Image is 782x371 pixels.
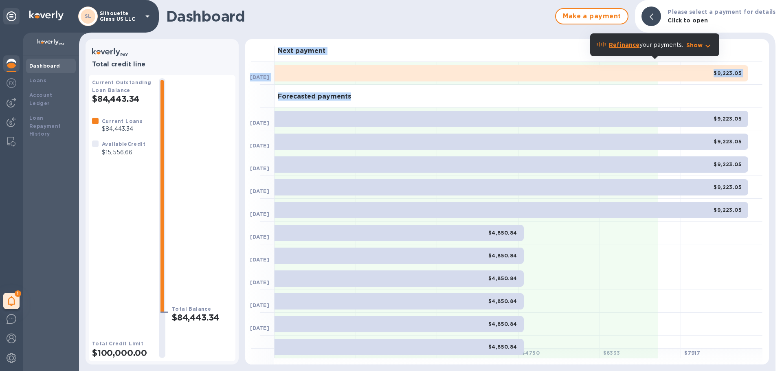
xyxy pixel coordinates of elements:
[714,161,742,167] b: $9,223.05
[15,290,21,297] span: 1
[250,211,269,217] b: [DATE]
[29,92,53,106] b: Account Ledger
[172,306,211,312] b: Total Balance
[278,47,325,55] h3: Next payment
[250,257,269,263] b: [DATE]
[29,77,46,83] b: Loans
[609,41,683,49] p: your payments.
[172,312,232,323] h2: $84,443.34
[488,230,517,236] b: $4,850.84
[250,325,269,331] b: [DATE]
[29,115,61,137] b: Loan Repayment History
[684,350,700,356] b: $ 7917
[714,184,742,190] b: $9,223.05
[250,165,269,171] b: [DATE]
[92,94,152,104] h2: $84,443.34
[278,93,351,101] h3: Forecasted payments
[488,275,517,281] b: $4,850.84
[166,8,551,25] h1: Dashboard
[3,8,20,24] div: Unpin categories
[555,8,628,24] button: Make a payment
[7,78,16,88] img: Foreign exchange
[562,11,621,21] span: Make a payment
[102,118,143,124] b: Current Loans
[29,63,60,69] b: Dashboard
[488,298,517,304] b: $4,850.84
[668,9,775,15] b: Please select a payment for details
[250,143,269,149] b: [DATE]
[488,321,517,327] b: $4,850.84
[92,348,152,358] h2: $100,000.00
[686,41,703,49] p: Show
[686,41,713,49] button: Show
[250,279,269,285] b: [DATE]
[92,340,143,347] b: Total Credit Limit
[102,141,145,147] b: Available Credit
[250,302,269,308] b: [DATE]
[714,207,742,213] b: $9,223.05
[102,125,143,133] p: $84,443.34
[488,252,517,259] b: $4,850.84
[714,138,742,145] b: $9,223.05
[250,188,269,194] b: [DATE]
[102,148,145,157] p: $15,556.66
[714,116,742,122] b: $9,223.05
[92,61,232,68] h3: Total credit line
[92,79,152,93] b: Current Outstanding Loan Balance
[29,11,64,20] img: Logo
[250,74,269,80] b: [DATE]
[250,234,269,240] b: [DATE]
[609,42,639,48] b: Refinance
[85,13,92,19] b: SL
[100,11,141,22] p: Silhouette Glass US LLC
[250,120,269,126] b: [DATE]
[714,70,742,76] b: $9,223.05
[668,17,708,24] b: Click to open
[488,344,517,350] b: $4,850.84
